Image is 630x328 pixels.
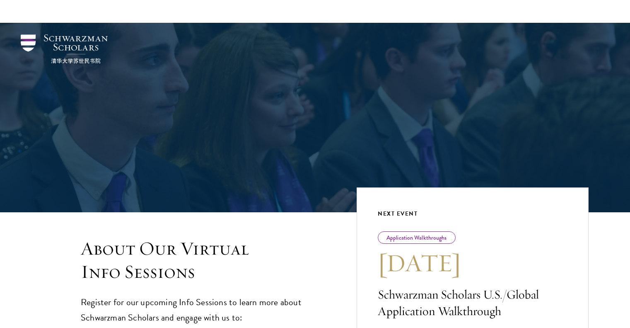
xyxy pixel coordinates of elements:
p: Register for our upcoming Info Sessions to learn more about Schwarzman Scholars and engage with u... [81,295,323,326]
p: Schwarzman Scholars U.S./Global Application Walkthrough [378,286,567,319]
h3: [DATE] [378,248,567,278]
div: Application Walkthroughs [378,231,456,244]
h3: About Our Virtual Info Sessions [81,237,323,284]
div: Next Event [378,209,567,219]
img: Schwarzman Scholars [21,34,108,63]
